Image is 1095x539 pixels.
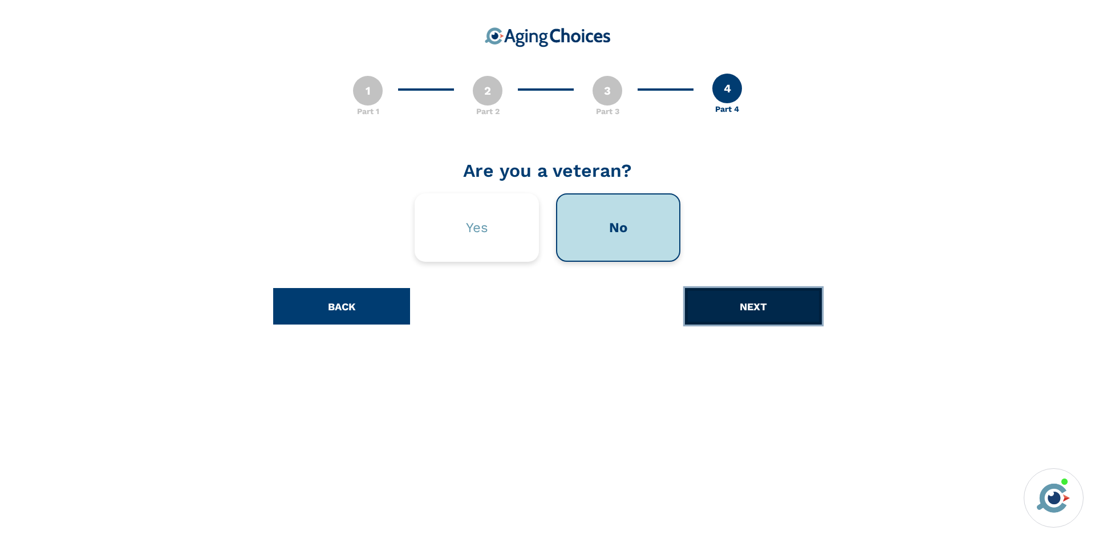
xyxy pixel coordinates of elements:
div: 1 [353,76,383,106]
iframe: iframe [869,306,1084,461]
div: Part 4 [715,103,739,115]
div: 4 [712,74,742,103]
div: Part 3 [596,106,619,117]
div: No [609,221,627,234]
div: Yes [466,221,488,234]
div: 3 [593,76,622,106]
div: Are you a veteran? [273,157,822,184]
div: Part 1 [357,106,379,117]
div: Part 2 [476,106,500,117]
div: 2 [473,76,502,106]
button: BACK [273,288,410,325]
button: NEXT [685,288,822,325]
img: avatar [1034,479,1073,517]
img: aging-choices-logo.png [485,27,610,47]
